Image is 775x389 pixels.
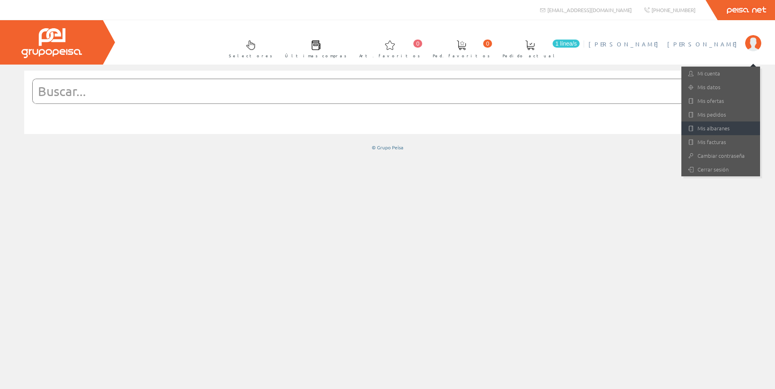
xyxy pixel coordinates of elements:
[681,149,760,163] a: Cambiar contraseña
[494,33,582,63] a: 1 línea/s Pedido actual
[433,52,490,60] span: Ped. favoritos
[221,33,276,63] a: Selectores
[681,121,760,135] a: Mis albaranes
[33,79,723,103] input: Buscar...
[277,33,351,63] a: Últimas compras
[681,108,760,121] a: Mis pedidos
[681,135,760,149] a: Mis facturas
[681,163,760,176] a: Cerrar sesión
[413,40,422,48] span: 0
[553,40,580,48] span: 1 línea/s
[24,144,751,151] div: © Grupo Peisa
[285,52,347,60] span: Últimas compras
[229,52,272,60] span: Selectores
[21,28,82,58] img: Grupo Peisa
[547,6,632,13] span: [EMAIL_ADDRESS][DOMAIN_NAME]
[681,94,760,108] a: Mis ofertas
[681,80,760,94] a: Mis datos
[503,52,557,60] span: Pedido actual
[651,6,695,13] span: [PHONE_NUMBER]
[483,40,492,48] span: 0
[589,33,761,41] a: [PERSON_NAME] [PERSON_NAME]
[681,67,760,80] a: Mi cuenta
[589,40,741,48] span: [PERSON_NAME] [PERSON_NAME]
[359,52,420,60] span: Art. favoritos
